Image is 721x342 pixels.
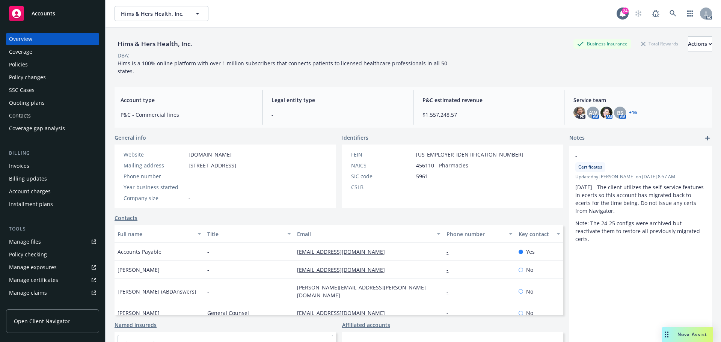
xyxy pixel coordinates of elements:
button: Hims & Hers Health, Inc. [115,6,208,21]
a: Contacts [115,214,137,222]
a: Installment plans [6,198,99,210]
span: BS [617,109,623,117]
button: Full name [115,225,204,243]
a: [EMAIL_ADDRESS][DOMAIN_NAME] [297,248,391,255]
button: Phone number [443,225,515,243]
a: Billing updates [6,173,99,185]
a: Named insureds [115,321,157,329]
img: photo [573,107,585,119]
p: [DATE] - The client utilizes the self-service features in ecerts so this account has migrated bac... [575,183,706,215]
span: P&C estimated revenue [422,96,555,104]
a: SSC Cases [6,84,99,96]
span: Identifiers [342,134,368,142]
a: Switch app [683,6,698,21]
span: - [416,183,418,191]
span: Accounts Payable [118,248,161,256]
button: Email [294,225,443,243]
div: SIC code [351,172,413,180]
div: Year business started [124,183,186,191]
div: Account charges [9,185,51,197]
div: Policy checking [9,249,47,261]
span: Updated by [PERSON_NAME] on [DATE] 8:57 AM [575,173,706,180]
a: Accounts [6,3,99,24]
button: Key contact [516,225,563,243]
span: No [526,309,533,317]
a: Manage claims [6,287,99,299]
a: Policy changes [6,71,99,83]
span: Service team [573,96,706,104]
a: Coverage gap analysis [6,122,99,134]
a: Affiliated accounts [342,321,390,329]
div: Coverage gap analysis [9,122,65,134]
span: - [189,194,190,202]
div: Phone number [124,172,186,180]
div: -CertificatesUpdatedby [PERSON_NAME] on [DATE] 8:57 AM[DATE] - The client utilizes the self-servi... [569,146,712,249]
div: Contacts [9,110,31,122]
div: Drag to move [662,327,671,342]
div: Key contact [519,230,552,238]
a: [PERSON_NAME][EMAIL_ADDRESS][PERSON_NAME][DOMAIN_NAME] [297,284,426,299]
div: Email [297,230,432,238]
div: Phone number [446,230,504,238]
img: photo [600,107,612,119]
a: Manage files [6,236,99,248]
span: P&C - Commercial lines [121,111,253,119]
a: - [446,266,454,273]
div: Policies [9,59,28,71]
div: Policy changes [9,71,46,83]
span: Nova Assist [677,331,707,337]
div: Coverage [9,46,32,58]
a: Manage exposures [6,261,99,273]
a: Manage BORs [6,300,99,312]
span: 5961 [416,172,428,180]
span: - [575,152,686,160]
span: 456110 - Pharmacies [416,161,468,169]
a: [EMAIL_ADDRESS][DOMAIN_NAME] [297,266,391,273]
a: [EMAIL_ADDRESS][DOMAIN_NAME] [297,309,391,316]
div: FEIN [351,151,413,158]
span: Legal entity type [272,96,404,104]
div: Actions [688,37,712,51]
span: [US_EMPLOYER_IDENTIFICATION_NUMBER] [416,151,523,158]
a: Policies [6,59,99,71]
div: Tools [6,225,99,233]
span: Hims & Hers Health, Inc. [121,10,186,18]
a: Report a Bug [648,6,663,21]
a: - [446,309,454,316]
div: 24 [622,8,629,14]
span: Hims is a 100% online platform with over 1 million subscribers that connects patients to licensed... [118,60,449,75]
span: Notes [569,134,585,143]
div: Billing updates [9,173,47,185]
div: Overview [9,33,32,45]
div: Billing [6,149,99,157]
div: Title [207,230,283,238]
a: add [703,134,712,143]
span: Yes [526,248,535,256]
span: [PERSON_NAME] [118,266,160,274]
a: Manage certificates [6,274,99,286]
span: No [526,288,533,295]
span: - [189,172,190,180]
a: Account charges [6,185,99,197]
div: Installment plans [9,198,53,210]
a: Start snowing [631,6,646,21]
span: - [272,111,404,119]
a: Overview [6,33,99,45]
div: Company size [124,194,186,202]
span: Accounts [32,11,55,17]
div: Hims & Hers Health, Inc. [115,39,195,49]
span: - [207,288,209,295]
div: Total Rewards [637,39,682,48]
a: Invoices [6,160,99,172]
span: [STREET_ADDRESS] [189,161,236,169]
a: Coverage [6,46,99,58]
div: Manage certificates [9,274,58,286]
span: [PERSON_NAME] [118,309,160,317]
div: Manage files [9,236,41,248]
button: Actions [688,36,712,51]
span: No [526,266,533,274]
span: [PERSON_NAME] (ABDAnswers) [118,288,196,295]
span: AW [589,109,597,117]
button: Title [204,225,294,243]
